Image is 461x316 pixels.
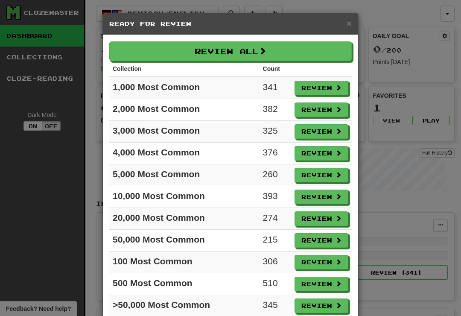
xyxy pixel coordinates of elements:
[109,143,260,164] td: 4,000 Most Common
[295,102,348,117] button: Review
[260,164,291,186] td: 260
[109,77,260,99] td: 1,000 Most Common
[260,208,291,230] td: 274
[260,230,291,252] td: 215
[295,277,348,291] button: Review
[260,252,291,273] td: 306
[109,41,352,61] button: Review All
[109,186,260,208] td: 10,000 Most Common
[295,190,348,204] button: Review
[109,99,260,121] td: 2,000 Most Common
[295,233,348,248] button: Review
[295,146,348,161] button: Review
[109,121,260,143] td: 3,000 Most Common
[109,208,260,230] td: 20,000 Most Common
[295,211,348,226] button: Review
[260,143,291,164] td: 376
[260,61,291,77] th: Count
[295,81,348,95] button: Review
[295,255,348,269] button: Review
[109,20,352,28] h5: Ready for Review
[260,273,291,295] td: 510
[260,99,291,121] td: 382
[260,121,291,143] td: 325
[109,61,260,77] th: Collection
[347,18,352,28] span: ×
[295,298,348,313] button: Review
[295,124,348,139] button: Review
[109,230,260,252] td: 50,000 Most Common
[295,168,348,182] button: Review
[109,273,260,295] td: 500 Most Common
[260,77,291,99] td: 341
[347,19,352,28] button: Close
[260,186,291,208] td: 393
[109,164,260,186] td: 5,000 Most Common
[109,252,260,273] td: 100 Most Common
